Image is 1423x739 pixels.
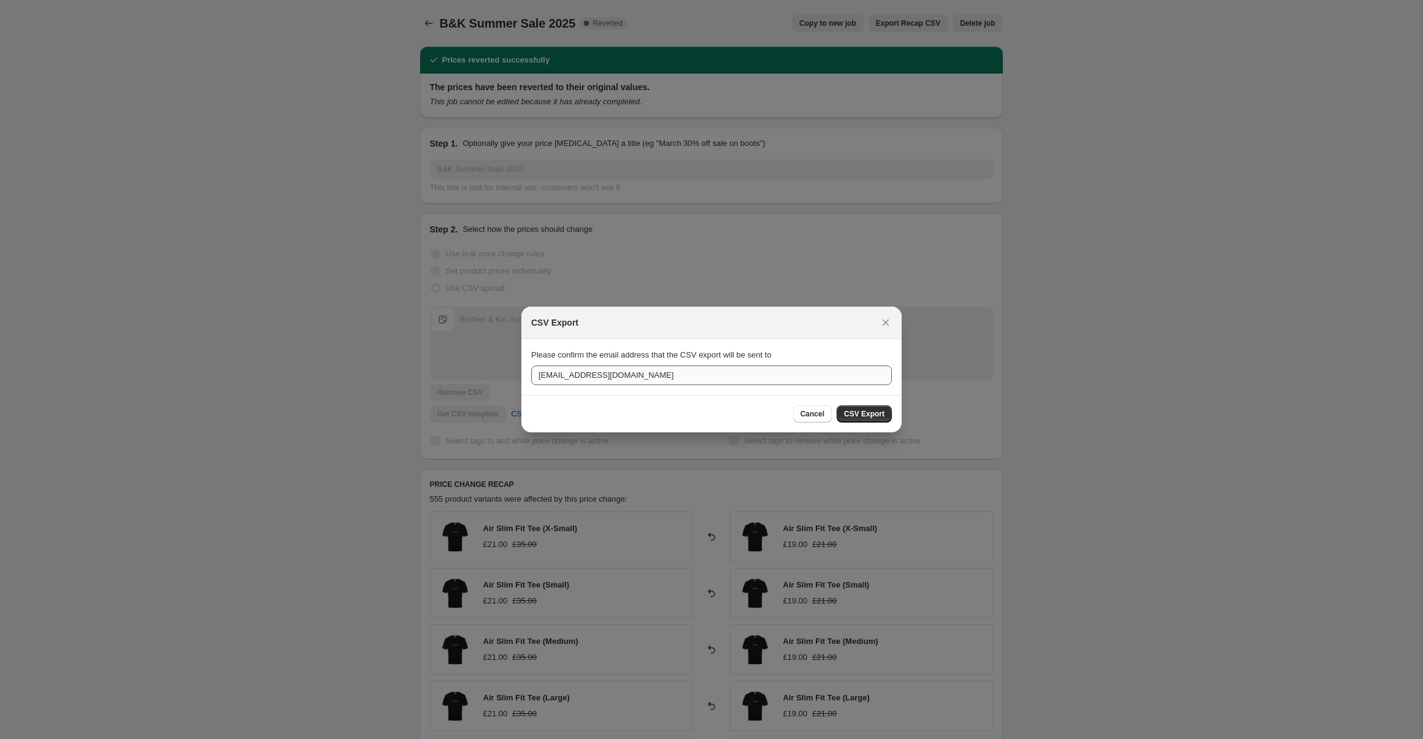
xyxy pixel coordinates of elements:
h2: CSV Export [531,316,578,329]
span: Please confirm the email address that the CSV export will be sent to [531,350,772,359]
span: CSV Export [844,409,884,419]
span: Cancel [800,409,824,419]
button: CSV Export [837,405,892,423]
button: Close [877,314,894,331]
button: Cancel [793,405,832,423]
